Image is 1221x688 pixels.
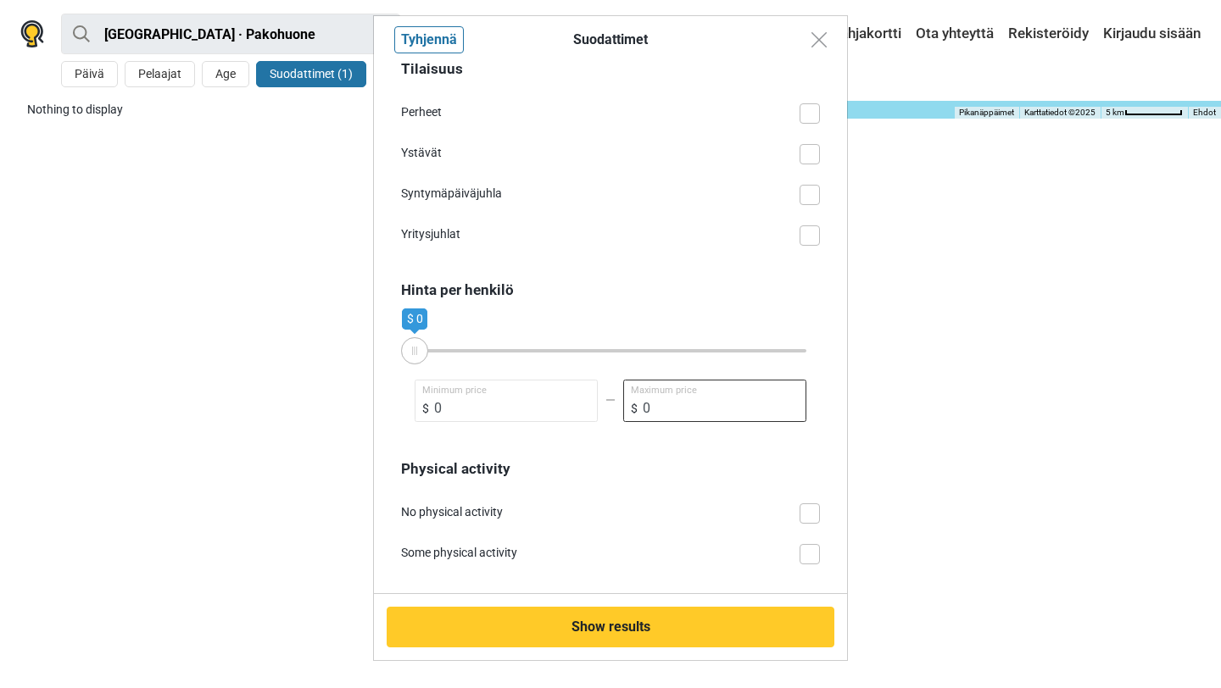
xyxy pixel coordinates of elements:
[631,400,638,418] span: $
[803,24,835,56] button: Close modal
[401,58,820,80] div: Tilaisuus
[401,144,800,162] div: Ystävät
[387,30,834,50] div: Suodattimet
[407,312,423,325] span: $ 0
[422,400,429,418] span: $
[415,380,598,422] input: 0
[401,185,800,203] div: Syntymäpäiväjuhla
[623,380,806,422] input: 0
[401,280,820,302] div: Hinta per henkilö
[401,225,800,243] div: Yritysjuhlat
[422,384,487,398] span: Minimum price
[401,544,800,562] div: Some physical activity
[631,384,697,398] span: Maximum price
[811,32,827,47] img: Close modal
[401,503,800,521] div: No physical activity
[401,103,800,121] div: Perheet
[394,26,464,53] button: Tyhjennä
[401,458,820,480] div: Physical activity
[387,607,834,647] button: Show results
